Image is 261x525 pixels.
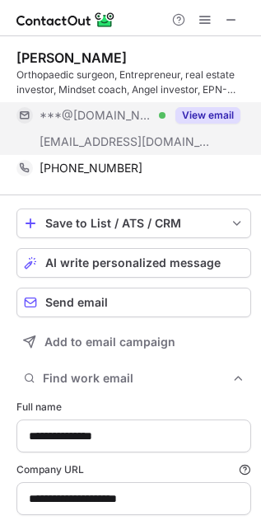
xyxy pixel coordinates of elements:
[16,327,251,357] button: Add to email campaign
[40,161,142,176] span: [PHONE_NUMBER]
[45,296,108,309] span: Send email
[45,217,222,230] div: Save to List / ATS / CRM
[175,107,240,124] button: Reveal Button
[16,248,251,278] button: AI write personalized message
[16,68,251,97] div: Orthopaedic surgeon, Entrepreneur, real estate investor, Mindset coach, Angel investor, EPN-spons...
[45,256,221,270] span: AI write personalized message
[16,288,251,317] button: Send email
[44,335,175,349] span: Add to email campaign
[16,49,127,66] div: [PERSON_NAME]
[16,209,251,238] button: save-profile-one-click
[43,371,231,386] span: Find work email
[16,10,115,30] img: ContactOut v5.3.10
[16,400,251,415] label: Full name
[16,367,251,390] button: Find work email
[16,462,251,477] label: Company URL
[40,108,153,123] span: ***@[DOMAIN_NAME]
[40,134,211,149] span: [EMAIL_ADDRESS][DOMAIN_NAME]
